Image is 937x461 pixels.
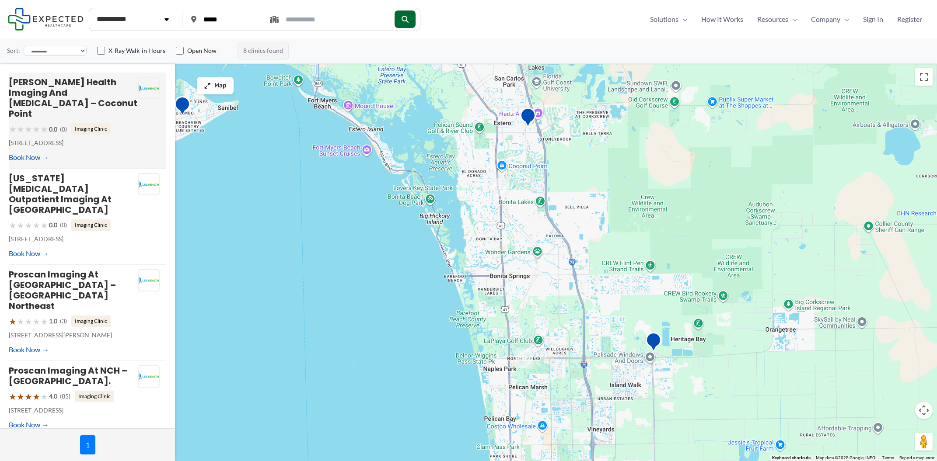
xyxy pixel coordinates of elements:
[17,388,24,405] span: ★
[24,313,32,329] span: ★
[71,315,111,327] span: Imaging Clinic
[71,123,111,135] span: Imaging Clinic
[515,350,533,368] div: 3
[24,121,32,137] span: ★
[890,13,929,26] a: Register
[915,433,933,451] button: Drag Pegman onto the map to open Street View
[9,313,17,329] span: ★
[897,13,922,26] span: Register
[108,46,165,55] label: X-Ray Walk-in Hours
[9,217,17,233] span: ★
[138,270,159,291] img: Proscan Imaging at NCH – Naples Northeast
[9,247,49,260] a: Book Now
[49,124,57,135] span: 0.0
[214,82,227,90] span: Map
[9,268,116,312] a: Proscan Imaging at [GEOGRAPHIC_DATA] – [GEOGRAPHIC_DATA] Northeast
[915,68,933,86] button: Toggle fullscreen view
[9,343,49,356] a: Book Now
[40,313,48,329] span: ★
[9,418,49,431] a: Book Now
[915,402,933,419] button: Map camera controls
[694,13,750,26] a: How It Works
[60,391,70,402] span: (85)
[8,8,84,30] img: Expected Healthcare Logo - side, dark font, small
[646,332,661,354] div: Proscan Imaging at NCH &#8211; Naples Northeast
[238,42,289,59] span: 8 clinics found
[17,217,24,233] span: ★
[9,329,138,341] p: [STREET_ADDRESS][PERSON_NAME]
[490,178,509,196] div: 2
[49,219,57,231] span: 0.0
[17,121,24,137] span: ★
[187,46,217,55] label: Open Now
[520,107,536,130] div: Radiology Regional
[49,315,57,327] span: 1.0
[650,13,678,26] span: Solutions
[816,455,877,460] span: Map data ©2025 Google, INEGI
[9,76,137,120] a: [PERSON_NAME] Health Imaging and [MEDICAL_DATA] – Coconut Point
[17,313,24,329] span: ★
[9,151,49,164] a: Book Now
[9,233,138,245] p: [STREET_ADDRESS]
[7,45,20,56] label: Sort:
[701,13,743,26] span: How It Works
[40,388,48,405] span: ★
[138,366,159,388] img: Proscan Imaging at NCH – Medical Blvd.
[882,455,894,460] a: Terms (opens in new tab)
[863,13,883,26] span: Sign In
[9,364,127,387] a: Proscan Imaging at NCH – [GEOGRAPHIC_DATA].
[204,82,211,89] img: Maximize
[856,13,890,26] a: Sign In
[138,173,159,195] img: Florida Radiology Outpatient Imaging at Sanibel
[772,455,811,461] button: Keyboard shortcuts
[60,124,67,135] span: (0)
[80,435,95,454] span: 1
[9,137,138,149] p: [STREET_ADDRESS]
[60,219,67,231] span: (0)
[197,77,234,94] button: Map
[804,13,856,26] a: CompanyMenu Toggle
[40,217,48,233] span: ★
[138,77,159,99] img: Lee Health Imaging and Radiology – Coconut Point
[40,121,48,137] span: ★
[24,388,32,405] span: ★
[788,13,797,26] span: Menu Toggle
[49,391,57,402] span: 4.0
[9,121,17,137] span: ★
[899,455,934,460] a: Report a map error
[32,121,40,137] span: ★
[9,388,17,405] span: ★
[643,13,694,26] a: SolutionsMenu Toggle
[24,217,32,233] span: ★
[678,13,687,26] span: Menu Toggle
[9,405,138,416] p: [STREET_ADDRESS]
[32,217,40,233] span: ★
[32,388,40,405] span: ★
[71,219,111,231] span: Imaging Clinic
[840,13,849,26] span: Menu Toggle
[750,13,804,26] a: ResourcesMenu Toggle
[757,13,788,26] span: Resources
[811,13,840,26] span: Company
[75,391,114,402] span: Imaging Clinic
[32,313,40,329] span: ★
[60,315,67,327] span: (3)
[9,172,112,216] a: [US_STATE] [MEDICAL_DATA] Outpatient Imaging at [GEOGRAPHIC_DATA]
[175,96,190,118] div: Florida Radiology Outpatient Imaging at Sanibel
